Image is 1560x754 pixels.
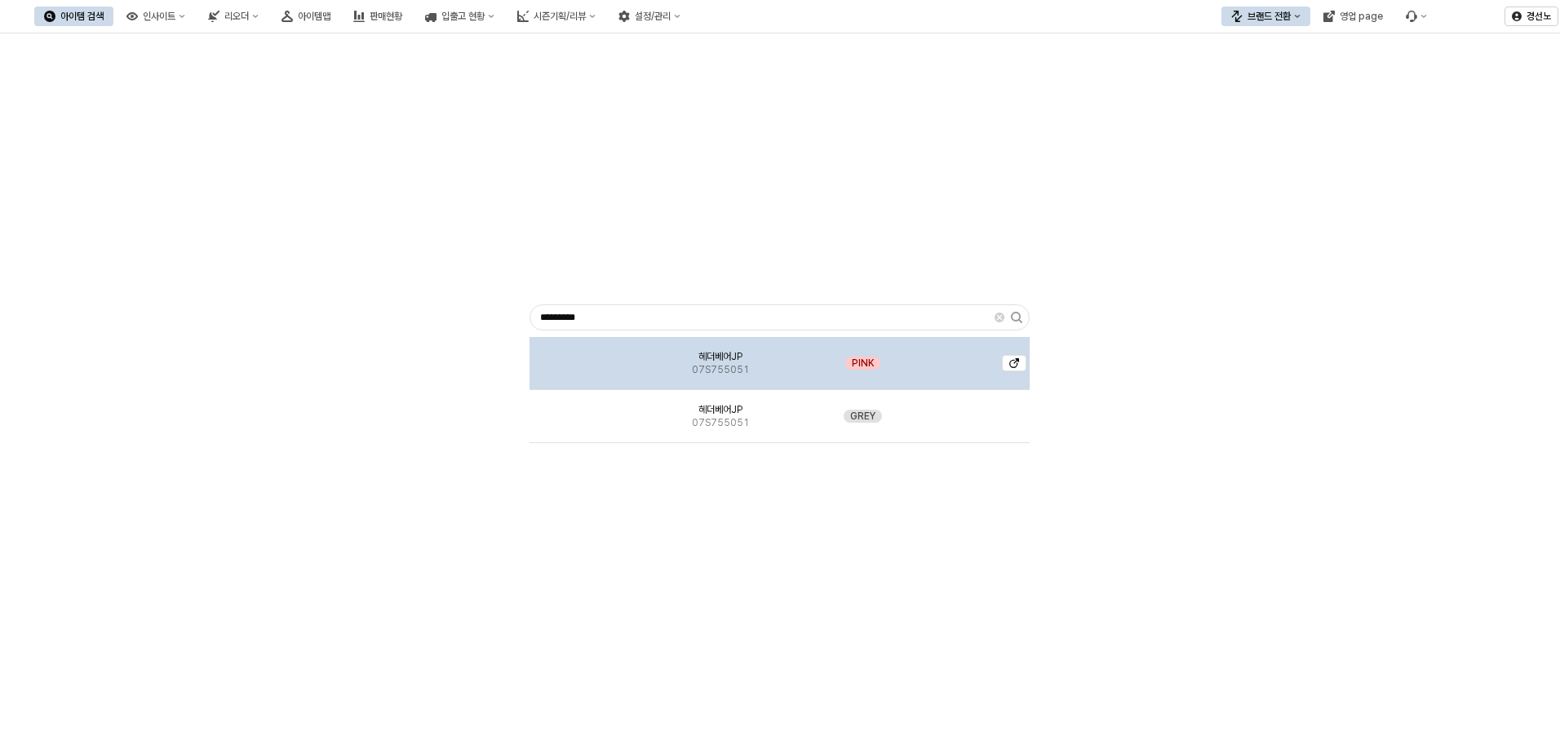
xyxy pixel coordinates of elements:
div: 인사이트 [143,11,175,22]
button: 아이템 검색 [34,7,113,26]
span: GREY [850,410,875,423]
button: 판매현황 [343,7,412,26]
div: 아이템맵 [298,11,330,22]
button: 리오더 [198,7,268,26]
div: 브랜드 전환 [1248,11,1291,22]
button: 아이템맵 [272,7,340,26]
p: 경선노 [1527,10,1551,23]
button: 입출고 현황 [415,7,504,26]
button: 시즌기획/리뷰 [507,7,605,26]
div: 아이템 검색 [60,11,104,22]
div: 시즌기획/리뷰 [534,11,586,22]
span: PINK [852,357,874,370]
div: Menu item 6 [1396,7,1437,26]
div: 입출고 현황 [441,11,485,22]
button: 설정/관리 [609,7,690,26]
span: 07S755051 [692,416,749,429]
div: 설정/관리 [635,11,671,22]
span: 헤더베어JP [698,350,742,363]
button: 경선노 [1505,7,1558,26]
button: 인사이트 [117,7,195,26]
span: 07S755051 [692,363,749,376]
div: 영업 page [1340,11,1383,22]
button: 브랜드 전환 [1221,7,1310,26]
span: 헤더베어JP [698,403,742,416]
button: 아이템 상세 [1002,355,1026,371]
div: 리오더 [224,11,249,22]
div: 판매현황 [370,11,402,22]
button: Clear [995,313,1004,322]
button: 영업 page [1314,7,1393,26]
